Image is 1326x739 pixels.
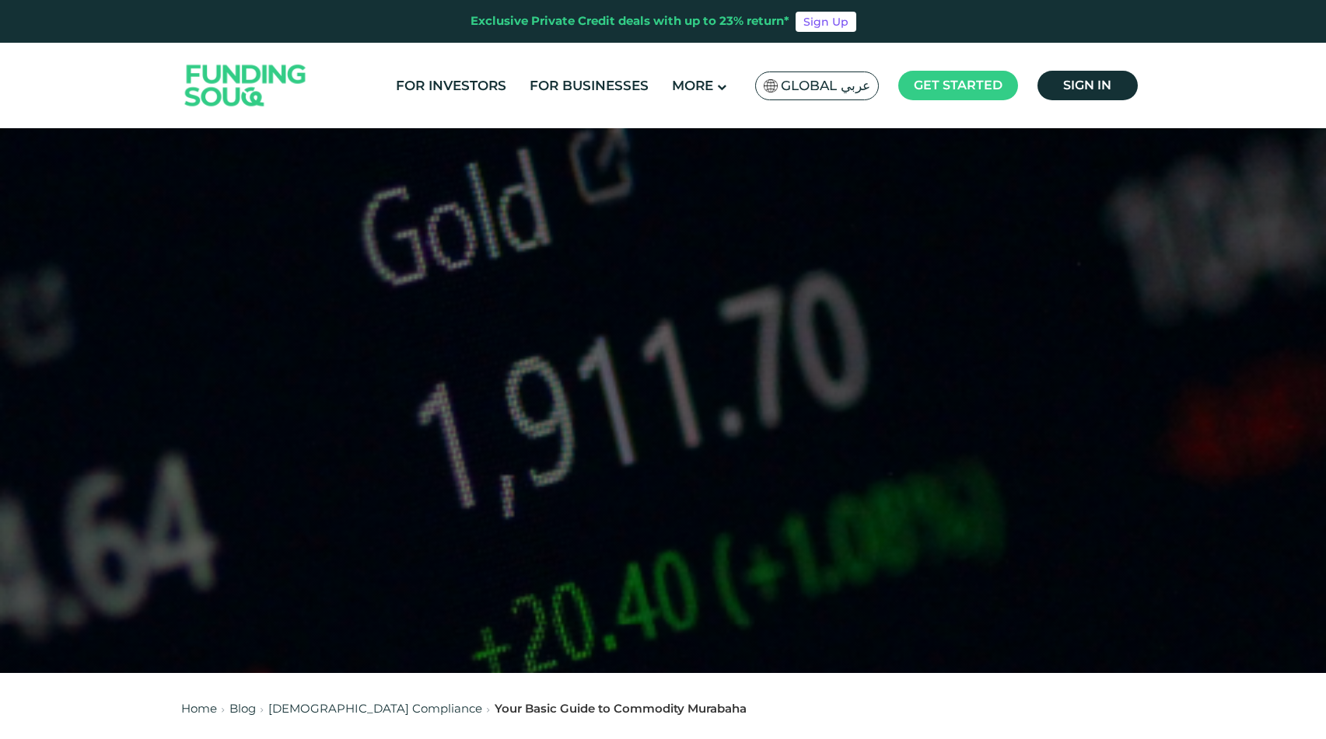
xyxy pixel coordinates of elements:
span: More [672,78,713,93]
img: SA Flag [764,79,778,92]
span: Get started [914,78,1002,92]
a: Sign Up [796,12,856,32]
a: [DEMOGRAPHIC_DATA] Compliance [268,701,482,716]
a: For Businesses [526,73,653,99]
span: Global عربي [781,77,870,95]
a: Blog [229,701,256,716]
div: Your Basic Guide to Commodity Murabaha [495,700,747,718]
img: Logo [170,47,322,125]
a: For Investors [392,73,510,99]
a: Sign in [1037,71,1138,100]
a: Home [181,701,217,716]
span: Sign in [1063,78,1111,92]
div: Exclusive Private Credit deals with up to 23% return* [471,12,789,30]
